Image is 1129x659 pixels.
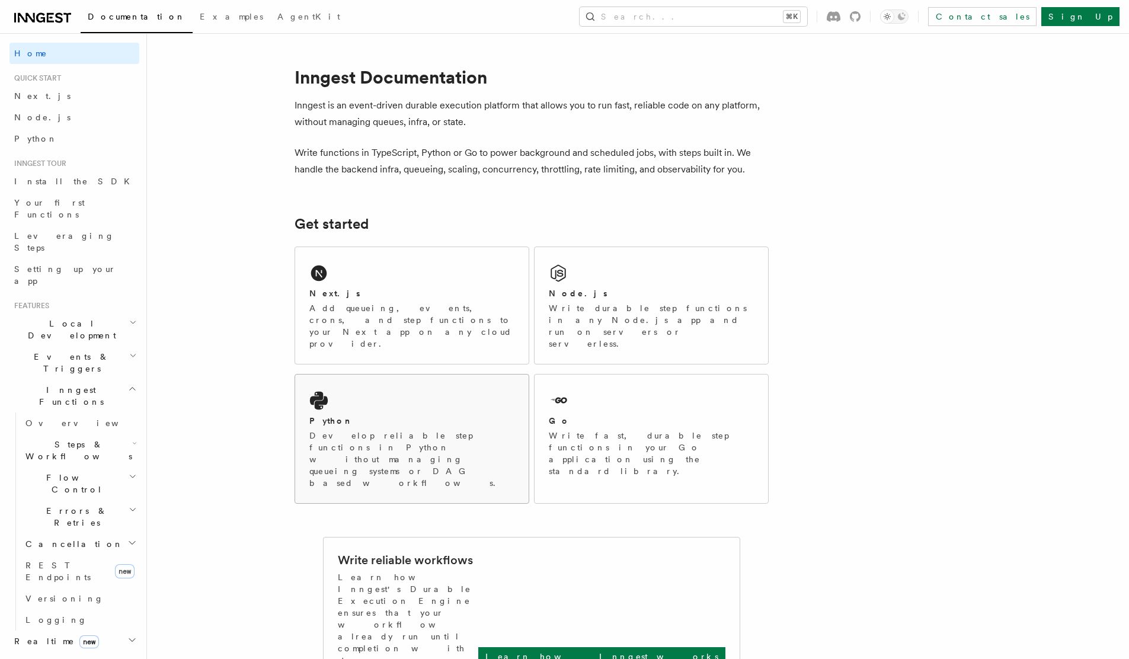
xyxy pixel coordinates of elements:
span: Realtime [9,635,99,647]
span: Cancellation [21,538,123,550]
h2: Node.js [549,287,607,299]
button: Steps & Workflows [21,434,139,467]
a: Next.jsAdd queueing, events, crons, and step functions to your Next app on any cloud provider. [295,247,529,364]
span: Local Development [9,318,129,341]
button: Errors & Retries [21,500,139,533]
span: new [79,635,99,648]
a: Install the SDK [9,171,139,192]
a: Overview [21,412,139,434]
span: Leveraging Steps [14,231,114,252]
p: Write functions in TypeScript, Python or Go to power background and scheduled jobs, with steps bu... [295,145,769,178]
h2: Python [309,415,353,427]
button: Toggle dark mode [880,9,909,24]
span: Node.js [14,113,71,122]
button: Local Development [9,313,139,346]
kbd: ⌘K [783,11,800,23]
span: REST Endpoints [25,561,91,582]
a: Setting up your app [9,258,139,292]
a: Home [9,43,139,64]
h2: Write reliable workflows [338,552,473,568]
span: Documentation [88,12,185,21]
span: Examples [200,12,263,21]
a: Node.jsWrite durable step functions in any Node.js app and run on servers or serverless. [534,247,769,364]
p: Develop reliable step functions in Python without managing queueing systems or DAG based workflows. [309,430,514,489]
a: REST Endpointsnew [21,555,139,588]
a: Get started [295,216,369,232]
span: Overview [25,418,148,428]
span: Inngest Functions [9,384,128,408]
span: Setting up your app [14,264,116,286]
span: Inngest tour [9,159,66,168]
a: Python [9,128,139,149]
p: Write durable step functions in any Node.js app and run on servers or serverless. [549,302,754,350]
span: Versioning [25,594,104,603]
a: Logging [21,609,139,631]
span: Errors & Retries [21,505,129,529]
button: Search...⌘K [580,7,807,26]
a: PythonDevelop reliable step functions in Python without managing queueing systems or DAG based wo... [295,374,529,504]
button: Cancellation [21,533,139,555]
span: Features [9,301,49,311]
button: Realtimenew [9,631,139,652]
a: AgentKit [270,4,347,32]
span: Flow Control [21,472,129,495]
a: Node.js [9,107,139,128]
span: Python [14,134,57,143]
span: Your first Functions [14,198,85,219]
p: Write fast, durable step functions in your Go application using the standard library. [549,430,754,477]
span: Install the SDK [14,177,137,186]
button: Flow Control [21,467,139,500]
a: Next.js [9,85,139,107]
span: Logging [25,615,87,625]
a: Your first Functions [9,192,139,225]
a: Versioning [21,588,139,609]
a: GoWrite fast, durable step functions in your Go application using the standard library. [534,374,769,504]
span: Next.js [14,91,71,101]
a: Sign Up [1041,7,1120,26]
h2: Next.js [309,287,360,299]
a: Leveraging Steps [9,225,139,258]
div: Inngest Functions [9,412,139,631]
span: new [115,564,135,578]
button: Events & Triggers [9,346,139,379]
span: Home [14,47,47,59]
h1: Inngest Documentation [295,66,769,88]
p: Add queueing, events, crons, and step functions to your Next app on any cloud provider. [309,302,514,350]
h2: Go [549,415,570,427]
a: Contact sales [928,7,1037,26]
p: Inngest is an event-driven durable execution platform that allows you to run fast, reliable code ... [295,97,769,130]
span: Events & Triggers [9,351,129,375]
a: Examples [193,4,270,32]
span: Quick start [9,73,61,83]
button: Inngest Functions [9,379,139,412]
a: Documentation [81,4,193,33]
span: Steps & Workflows [21,439,132,462]
span: AgentKit [277,12,340,21]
